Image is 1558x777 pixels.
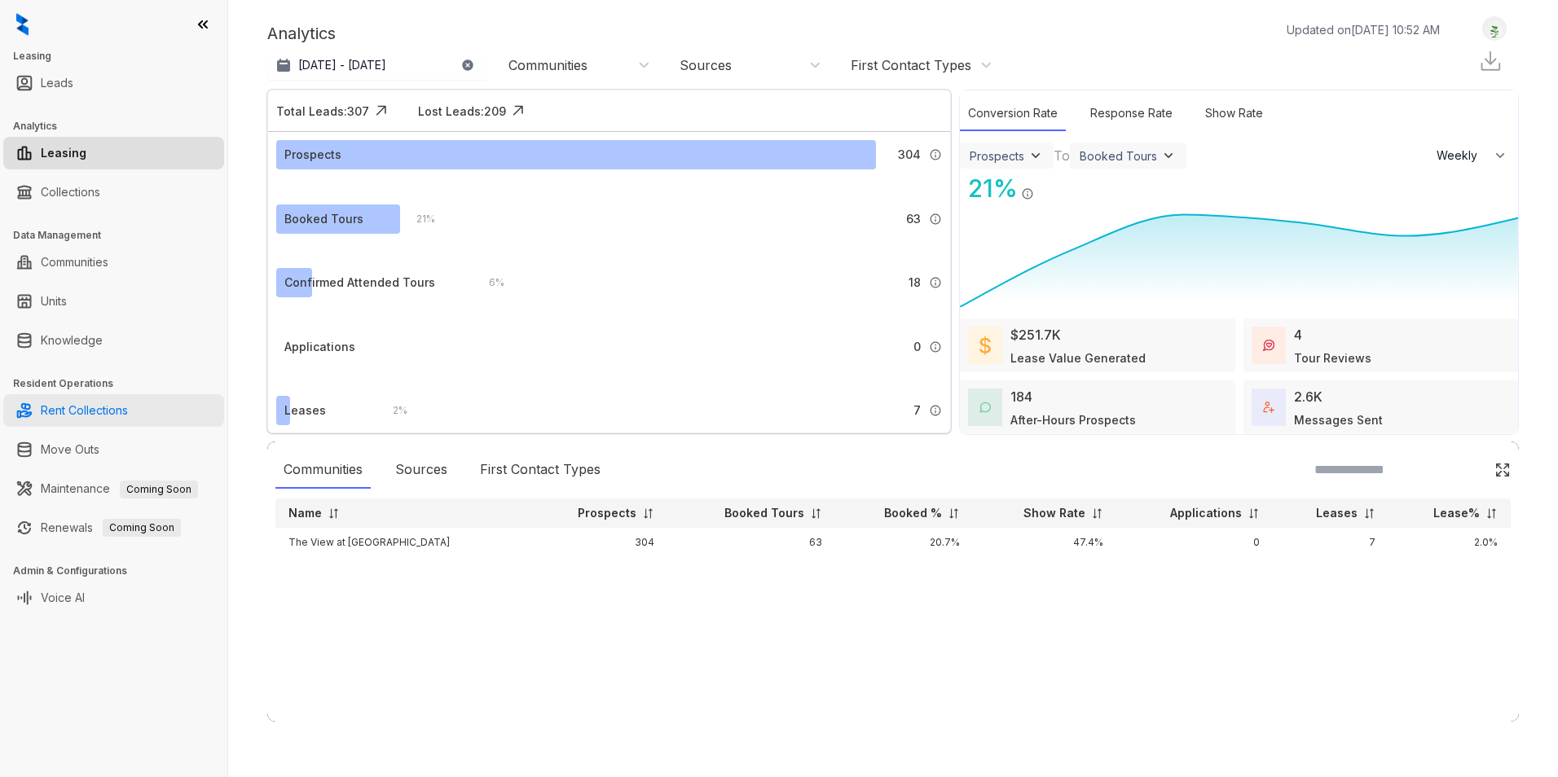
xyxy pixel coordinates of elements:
button: [DATE] - [DATE] [267,50,487,80]
img: sorting [948,507,960,520]
li: Communities [3,246,224,279]
span: 304 [898,146,921,164]
img: Info [929,148,942,161]
div: 2.6K [1294,387,1323,406]
img: sorting [1091,507,1103,520]
p: Analytics [267,21,336,46]
div: Lease Value Generated [1010,349,1146,367]
div: Communities [275,451,371,489]
div: Lost Leads: 209 [418,103,506,120]
p: Updated on [DATE] 10:52 AM [1287,21,1440,38]
div: After-Hours Prospects [1010,411,1136,428]
img: sorting [642,507,654,520]
td: 7 [1273,528,1389,557]
img: Click Icon [1034,173,1058,197]
img: AfterHoursConversations [979,402,991,414]
li: Collections [3,176,224,209]
img: UserAvatar [1483,20,1506,37]
span: 63 [906,210,921,228]
img: SearchIcon [1460,463,1474,476]
p: [DATE] - [DATE] [298,57,386,73]
div: 184 [1010,387,1032,406]
h3: Data Management [13,228,227,243]
td: 304 [529,528,667,557]
img: logo [16,13,29,36]
img: Click Icon [369,99,394,123]
img: Info [929,340,942,353]
button: Weekly [1427,141,1518,170]
li: Renewals [3,511,224,544]
div: Applications [284,338,355,356]
div: Show Rate [1197,96,1271,131]
div: 6 % [473,274,504,292]
img: sorting [1363,507,1375,520]
a: Voice AI [41,582,85,614]
div: $251.7K [1010,325,1061,345]
div: 2 % [376,402,407,419]
img: Info [929,404,942,417]
span: 0 [913,338,921,356]
img: LeaseValue [979,336,991,355]
div: Sources [387,451,456,489]
img: sorting [810,507,822,520]
span: Weekly [1437,147,1486,164]
h3: Leasing [13,49,227,64]
div: Messages Sent [1294,411,1383,428]
div: Confirmed Attended Tours [284,274,435,292]
h3: Analytics [13,119,227,134]
div: 21 % [400,210,435,228]
p: Lease% [1433,505,1480,521]
div: Response Rate [1082,96,1181,131]
span: 18 [909,274,921,292]
div: Prospects [970,149,1024,163]
img: Info [929,213,942,226]
h3: Admin & Configurations [13,564,227,578]
a: Leads [41,67,73,99]
span: 7 [913,402,921,419]
td: 63 [667,528,835,557]
img: sorting [1485,507,1498,520]
a: Communities [41,246,108,279]
li: Leasing [3,137,224,169]
li: Rent Collections [3,394,224,427]
p: Name [288,505,322,521]
div: Conversion Rate [960,96,1066,131]
img: TotalFum [1263,402,1274,413]
li: Leads [3,67,224,99]
img: Download [1478,49,1503,73]
td: The View at [GEOGRAPHIC_DATA] [275,528,529,557]
p: Leases [1316,505,1358,521]
img: Click Icon [1494,462,1511,478]
div: Communities [508,56,588,74]
a: Knowledge [41,324,103,357]
div: 21 % [960,170,1018,207]
div: Leases [284,402,326,419]
div: Total Leads: 307 [276,103,369,120]
img: ViewFilterArrow [1160,147,1177,164]
div: Booked Tours [1080,149,1157,163]
p: Prospects [578,505,636,521]
h3: Resident Operations [13,376,227,391]
img: sorting [1248,507,1260,520]
div: To [1054,146,1070,165]
img: sorting [328,507,340,520]
li: Voice AI [3,582,224,614]
div: Prospects [284,146,341,164]
p: Booked Tours [724,505,804,521]
li: Knowledge [3,324,224,357]
span: Coming Soon [103,519,181,537]
p: Applications [1170,505,1242,521]
li: Move Outs [3,433,224,466]
a: Move Outs [41,433,99,466]
img: ViewFilterArrow [1028,147,1044,164]
div: First Contact Types [851,56,971,74]
img: Info [1021,187,1034,200]
div: 4 [1294,325,1302,345]
a: Rent Collections [41,394,128,427]
a: Units [41,285,67,318]
p: Show Rate [1023,505,1085,521]
div: Sources [680,56,732,74]
a: Leasing [41,137,86,169]
td: 20.7% [835,528,973,557]
td: 47.4% [973,528,1116,557]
